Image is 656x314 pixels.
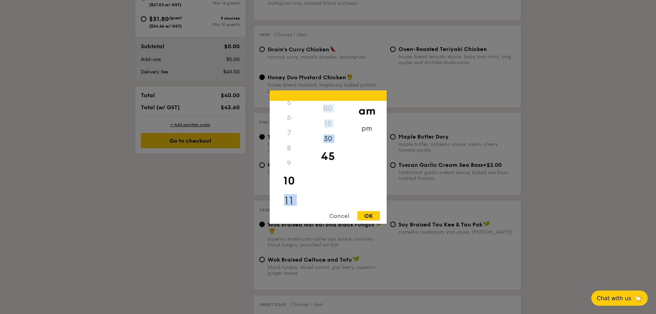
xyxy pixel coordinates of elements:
[347,101,386,121] div: am
[309,101,347,116] div: 00
[270,125,309,140] div: 7
[270,191,309,211] div: 11
[634,294,642,302] span: 🦙
[591,291,648,306] button: Chat with us🦙
[597,295,631,302] span: Chat with us
[270,110,309,125] div: 6
[322,211,356,220] div: Cancel
[309,131,347,146] div: 30
[270,155,309,171] div: 9
[270,171,309,191] div: 10
[270,95,309,110] div: 5
[309,146,347,166] div: 45
[357,211,380,220] div: OK
[309,116,347,131] div: 15
[347,121,386,136] div: pm
[270,140,309,155] div: 8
